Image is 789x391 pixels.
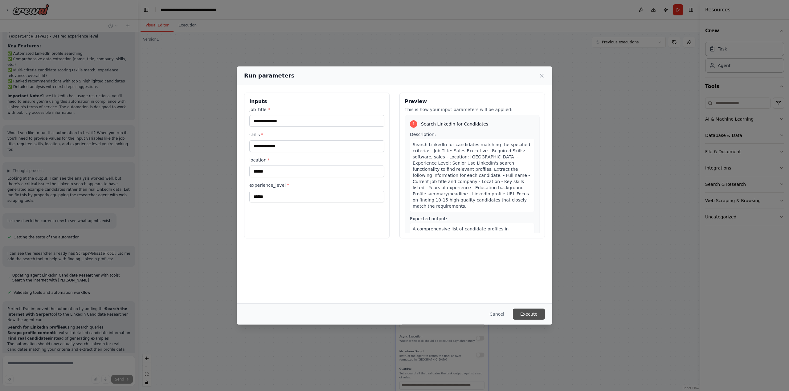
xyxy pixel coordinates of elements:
[244,71,294,80] h2: Run parameters
[410,216,447,221] span: Expected output:
[413,142,530,209] span: Search LinkedIn for candidates matching the specified criteria: - Job Title: Sales Executive - Re...
[421,121,488,127] span: Search LinkedIn for Candidates
[410,132,436,137] span: Description:
[249,132,384,138] label: skills
[410,120,417,128] div: 1
[485,309,509,320] button: Cancel
[405,98,540,105] h3: Preview
[249,157,384,163] label: location
[249,106,384,113] label: job_title
[513,309,545,320] button: Execute
[249,98,384,105] h3: Inputs
[413,226,525,256] span: A comprehensive list of candidate profiles in structured format containing: full name, current po...
[405,106,540,113] p: This is how your input parameters will be applied:
[249,182,384,188] label: experience_level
